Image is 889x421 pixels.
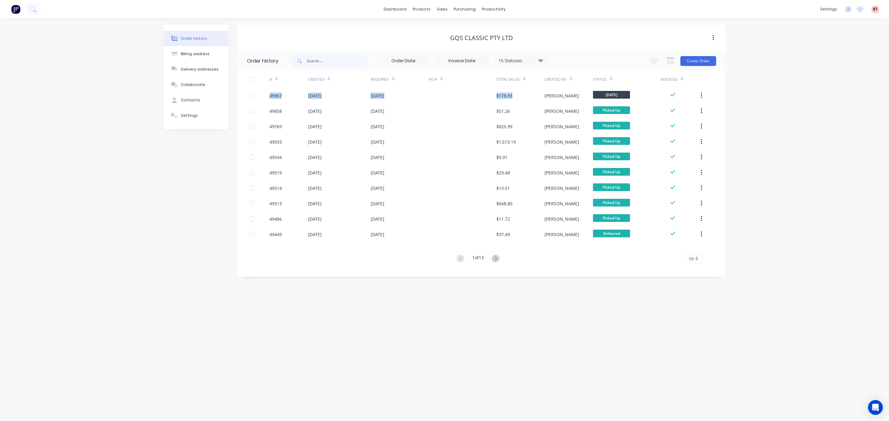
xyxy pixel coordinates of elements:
[593,214,630,222] span: Picked Up
[371,139,384,145] div: [DATE]
[545,92,579,99] div: [PERSON_NAME]
[269,170,282,176] div: 49519
[164,62,228,77] button: Delivery addresses
[371,71,429,88] div: Required
[371,170,384,176] div: [DATE]
[164,92,228,108] button: Contacts
[308,185,322,191] div: [DATE]
[308,216,322,222] div: [DATE]
[381,5,410,14] a: dashboard
[164,77,228,92] button: Collaborate
[868,400,883,415] div: Open Intercom Messenger
[269,108,282,114] div: 49858
[545,77,566,82] div: Created By
[308,108,322,114] div: [DATE]
[593,91,630,99] span: [DATE]
[496,231,510,238] div: $37.49
[496,77,520,82] div: Total Value
[378,56,429,66] input: Order Date
[689,255,694,262] span: 10
[308,71,371,88] div: Created
[371,92,384,99] div: [DATE]
[307,55,368,67] input: Search...
[593,122,630,129] span: Picked Up
[545,139,579,145] div: [PERSON_NAME]
[436,56,488,66] input: Invoice Date
[680,56,716,66] button: Create Order
[371,108,384,114] div: [DATE]
[496,92,512,99] div: $178.93
[308,200,322,207] div: [DATE]
[247,57,278,65] div: Order history
[269,200,282,207] div: 49513
[593,137,630,145] span: Picked Up
[496,200,512,207] div: $668.80
[661,71,699,88] div: Invoiced
[451,5,479,14] div: purchasing
[496,123,512,130] div: $825.99
[269,139,282,145] div: 49593
[269,231,282,238] div: 49449
[181,51,210,57] div: Billing address
[593,153,630,160] span: Picked Up
[269,92,282,99] div: 49967
[181,82,205,88] div: Collaborate
[479,5,509,14] div: productivity
[269,216,282,222] div: 49486
[661,77,678,82] div: Invoiced
[181,113,198,118] div: Settings
[593,168,630,176] span: Picked Up
[545,170,579,176] div: [PERSON_NAME]
[371,123,384,130] div: [DATE]
[181,67,219,72] div: Delivery addresses
[593,71,661,88] div: Status
[545,71,593,88] div: Created By
[308,231,322,238] div: [DATE]
[545,185,579,191] div: [PERSON_NAME]
[496,170,510,176] div: $29.48
[496,154,507,161] div: $9.01
[545,200,579,207] div: [PERSON_NAME]
[269,77,272,82] div: #
[164,108,228,123] button: Settings
[545,216,579,222] div: [PERSON_NAME]
[371,185,384,191] div: [DATE]
[269,154,282,161] div: 49594
[371,231,384,238] div: [DATE]
[308,139,322,145] div: [DATE]
[593,77,607,82] div: Status
[181,36,207,41] div: Order history
[496,71,545,88] div: Total Value
[308,154,322,161] div: [DATE]
[308,170,322,176] div: [DATE]
[545,231,579,238] div: [PERSON_NAME]
[269,123,282,130] div: 49769
[269,71,308,88] div: #
[371,77,389,82] div: Required
[593,199,630,206] span: Picked Up
[817,5,840,14] div: settings
[308,77,324,82] div: Created
[308,123,322,130] div: [DATE]
[593,230,630,237] span: Delivered
[434,5,451,14] div: sales
[410,5,434,14] div: products
[496,185,510,191] div: $13.51
[495,57,547,64] div: 15 Statuses
[593,183,630,191] span: Picked Up
[181,97,200,103] div: Contacts
[371,200,384,207] div: [DATE]
[545,154,579,161] div: [PERSON_NAME]
[873,6,878,12] span: RT
[450,34,513,42] div: GQS Classic Pty Ltd
[308,92,322,99] div: [DATE]
[164,46,228,62] button: Billing address
[496,216,510,222] div: $11.72
[472,254,484,263] div: 1 of 13
[429,77,437,82] div: PO #
[496,139,516,145] div: $1,513.19
[164,31,228,46] button: Order history
[371,216,384,222] div: [DATE]
[429,71,496,88] div: PO #
[593,106,630,114] span: Picked Up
